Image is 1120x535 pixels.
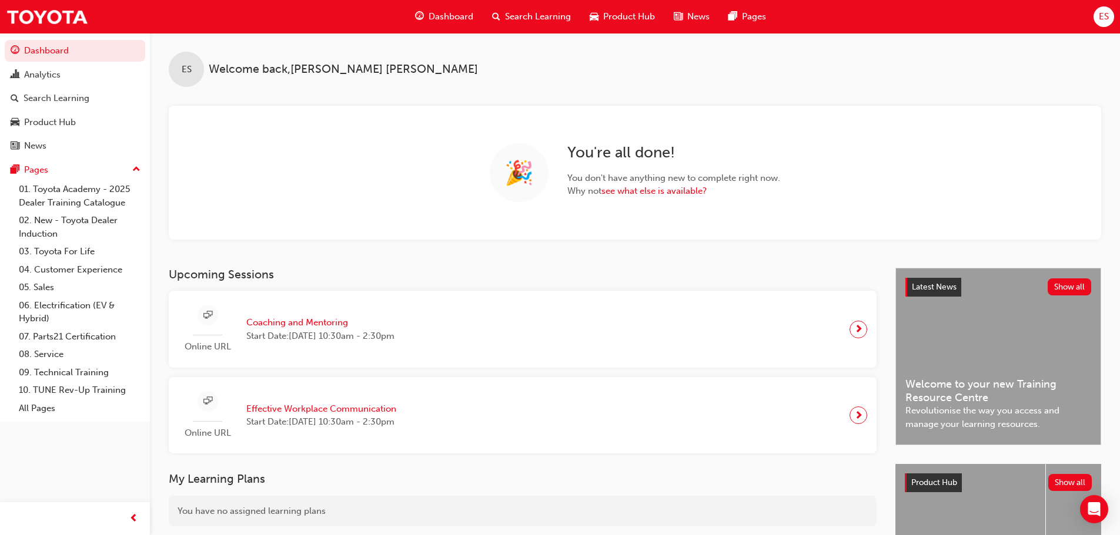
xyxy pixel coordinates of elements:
[11,46,19,56] span: guage-icon
[24,163,48,177] div: Pages
[209,63,478,76] span: Welcome back , [PERSON_NAME] [PERSON_NAME]
[603,10,655,23] span: Product Hub
[905,378,1091,404] span: Welcome to your new Training Resource Centre
[24,139,46,153] div: News
[505,10,571,23] span: Search Learning
[728,9,737,24] span: pages-icon
[429,10,473,23] span: Dashboard
[24,92,89,105] div: Search Learning
[1048,474,1092,491] button: Show all
[854,407,863,423] span: next-icon
[203,308,212,323] span: sessionType_ONLINE_URL-icon
[601,186,707,196] a: see what else is available?
[14,399,145,418] a: All Pages
[492,9,500,24] span: search-icon
[14,243,145,261] a: 03. Toyota For Life
[14,381,145,399] a: 10. TUNE Rev-Up Training
[14,364,145,382] a: 09. Technical Training
[14,297,145,328] a: 06. Electrification (EV & Hybrid)
[854,321,863,338] span: next-icon
[24,116,76,129] div: Product Hub
[905,278,1091,297] a: Latest NewsShow all
[415,9,424,24] span: guage-icon
[567,184,780,198] span: Why not
[178,340,237,354] span: Online URL
[132,162,141,177] span: up-icon
[14,180,145,211] a: 01. Toyota Academy - 2025 Dealer Training Catalogue
[567,171,780,185] span: You don ' t have anything new to complete right now.
[14,261,145,279] a: 04. Customer Experience
[719,5,775,29] a: pages-iconPages
[178,300,867,358] a: Online URLCoaching and MentoringStart Date:[DATE] 10:30am - 2:30pm
[14,345,145,364] a: 08. Service
[11,70,19,80] span: chart-icon
[129,512,138,526] span: prev-icon
[5,159,145,181] button: Pages
[5,64,145,86] a: Analytics
[169,268,877,281] h3: Upcoming Sessions
[664,5,719,29] a: news-iconNews
[11,141,19,152] span: news-icon
[5,38,145,159] button: DashboardAnalyticsSearch LearningProduct HubNews
[5,88,145,109] a: Search Learning
[246,316,394,329] span: Coaching and Mentoring
[178,426,237,440] span: Online URL
[1080,495,1108,523] div: Open Intercom Messenger
[911,477,957,487] span: Product Hub
[169,496,877,527] div: You have no assigned learning plans
[5,112,145,133] a: Product Hub
[406,5,483,29] a: guage-iconDashboard
[203,394,212,409] span: sessionType_ONLINE_URL-icon
[905,404,1091,430] span: Revolutionise the way you access and manage your learning resources.
[504,166,534,180] span: 🎉
[567,143,780,162] h2: You ' re all done!
[169,472,877,486] h3: My Learning Plans
[895,268,1101,445] a: Latest NewsShow allWelcome to your new Training Resource CentreRevolutionise the way you access a...
[6,4,88,30] img: Trak
[905,473,1092,492] a: Product HubShow all
[742,10,766,23] span: Pages
[580,5,664,29] a: car-iconProduct Hub
[11,165,19,176] span: pages-icon
[5,40,145,62] a: Dashboard
[182,63,192,76] span: ES
[1048,278,1092,295] button: Show all
[246,415,396,429] span: Start Date: [DATE] 10:30am - 2:30pm
[674,9,683,24] span: news-icon
[5,135,145,157] a: News
[590,9,599,24] span: car-icon
[912,282,957,292] span: Latest News
[14,211,145,243] a: 02. New - Toyota Dealer Induction
[483,5,580,29] a: search-iconSearch Learning
[11,93,19,104] span: search-icon
[11,117,19,128] span: car-icon
[246,402,396,416] span: Effective Workplace Communication
[1094,6,1114,27] button: ES
[24,68,61,82] div: Analytics
[1099,10,1109,23] span: ES
[14,328,145,346] a: 07. Parts21 Certification
[246,329,394,343] span: Start Date: [DATE] 10:30am - 2:30pm
[14,278,145,297] a: 05. Sales
[687,10,710,23] span: News
[178,386,867,445] a: Online URLEffective Workplace CommunicationStart Date:[DATE] 10:30am - 2:30pm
